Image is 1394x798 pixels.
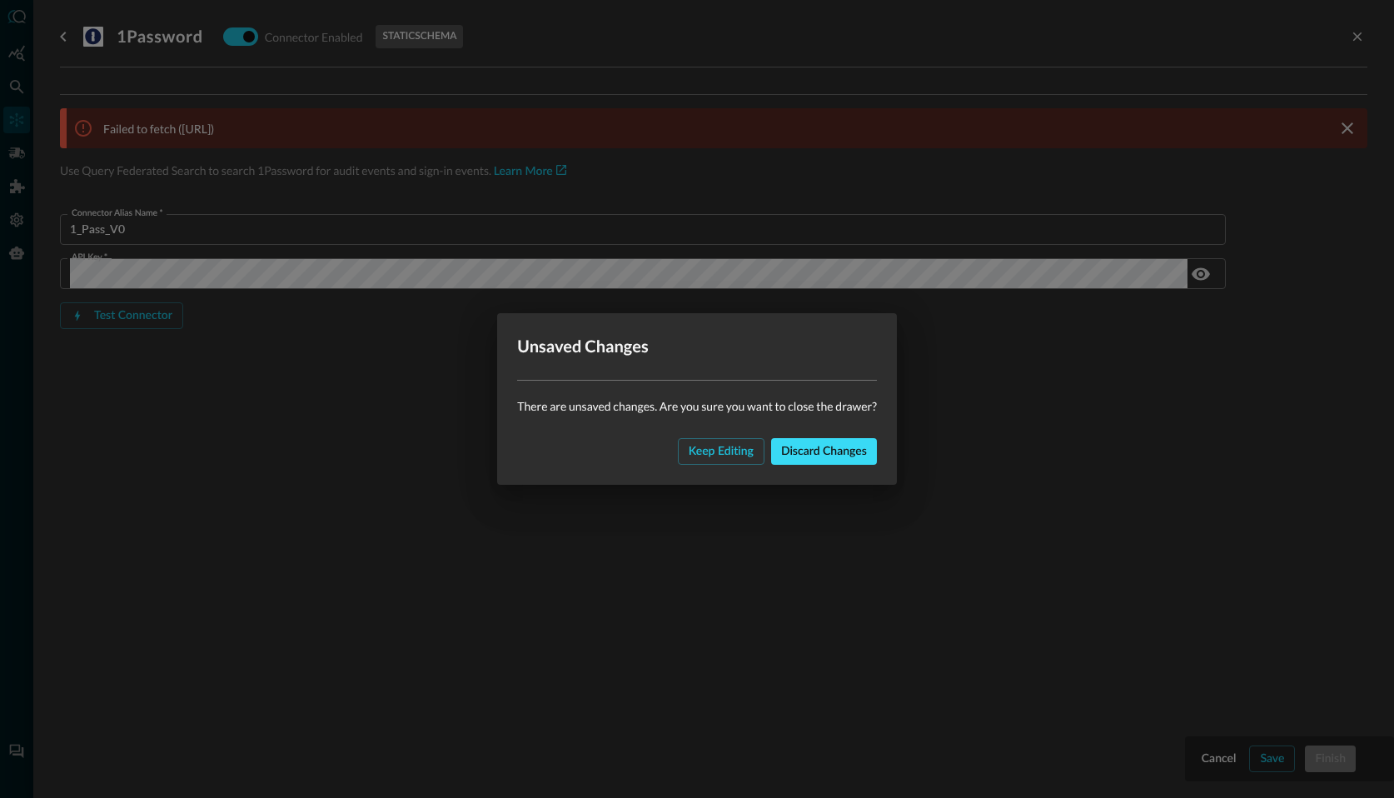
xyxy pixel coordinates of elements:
div: Discard changes [781,441,867,462]
div: Keep editing [689,441,754,462]
p: There are unsaved changes. Are you sure you want to close the drawer? [517,397,877,415]
button: Discard changes [771,438,877,465]
h2: Unsaved Changes [497,313,897,380]
button: Keep editing [678,438,764,465]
